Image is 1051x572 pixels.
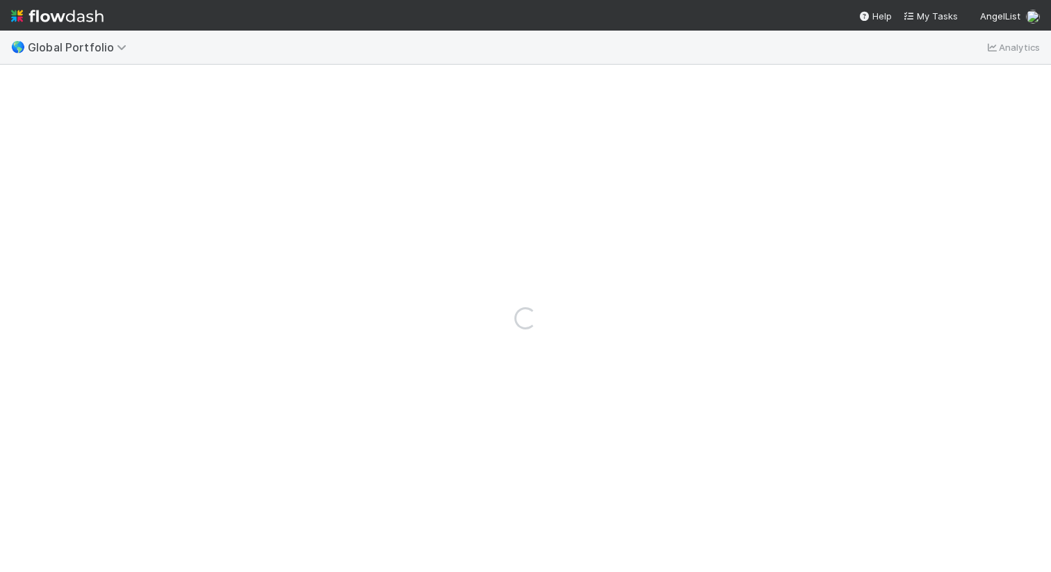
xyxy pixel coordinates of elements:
[903,9,958,23] a: My Tasks
[858,9,892,23] div: Help
[11,41,25,53] span: 🌎
[985,39,1040,56] a: Analytics
[28,40,133,54] span: Global Portfolio
[980,10,1020,22] span: AngelList
[1026,10,1040,24] img: avatar_c584de82-e924-47af-9431-5c284c40472a.png
[11,4,104,28] img: logo-inverted-e16ddd16eac7371096b0.svg
[903,10,958,22] span: My Tasks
